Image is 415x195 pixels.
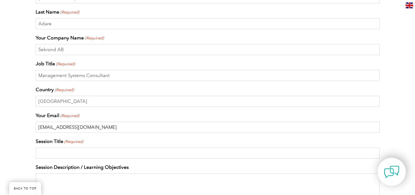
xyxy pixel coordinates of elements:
[64,139,83,145] span: (Required)
[84,35,104,41] span: (Required)
[36,138,83,145] label: Session Title
[60,9,79,15] span: (Required)
[384,164,399,180] img: contact-chat.png
[36,34,104,42] label: Your Company Name
[36,164,129,171] label: Session Description / Learning Objectives
[9,182,41,195] a: BACK TO TOP
[36,60,75,67] label: Job Title
[36,112,79,119] label: Your Email
[405,2,413,8] img: en
[60,113,79,119] span: (Required)
[36,8,79,16] label: Last Name
[36,86,74,93] label: Country
[54,87,74,93] span: (Required)
[55,61,75,67] span: (Required)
